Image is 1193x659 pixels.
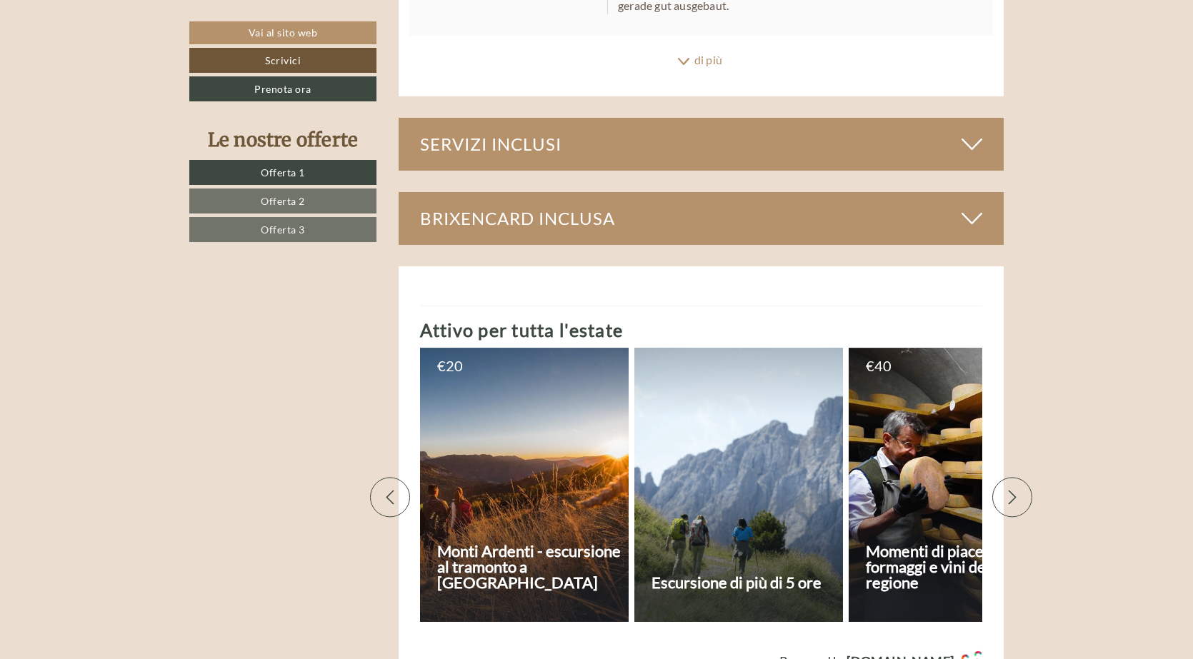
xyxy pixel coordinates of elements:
h2: Attivo per tutta l'estate [420,321,983,341]
a: Escursione di più di 5 ore [634,348,843,622]
a: Prenota ora [189,76,376,101]
a: € 40Momenti di piacere - formaggi e vini della regione [849,348,1057,622]
div: Servizi inclusi [399,118,1004,171]
span: Offerta 2 [261,195,305,207]
div: mercoledì [239,11,324,36]
div: Apartments Fuchsmaurer [22,42,212,54]
a: Scrivici [189,48,376,73]
div: 20 [437,358,618,373]
div: Buon giorno, come possiamo aiutarla? [11,39,219,83]
div: Le nostre offerte [189,126,376,153]
span: € [437,358,446,373]
div: di più [399,46,1004,74]
small: 11:35 [22,70,212,80]
h3: Momenti di piacere - formaggi e vini della regione [866,543,1053,590]
span: Offerta 1 [261,166,305,178]
h3: Escursione di più di 5 ore [652,575,839,590]
a: € 20Monti Ardenti - escursione al tramonto a [GEOGRAPHIC_DATA] [420,348,629,622]
div: 40 [866,358,1047,373]
span: Offerta 3 [261,223,305,236]
div: BrixenCard inclusa [399,192,1004,245]
h3: Monti Ardenti - escursione al tramonto a [GEOGRAPHIC_DATA] [437,543,624,590]
a: Vai al sito web [189,21,376,44]
span: € [866,358,874,373]
button: Invia [496,376,564,401]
